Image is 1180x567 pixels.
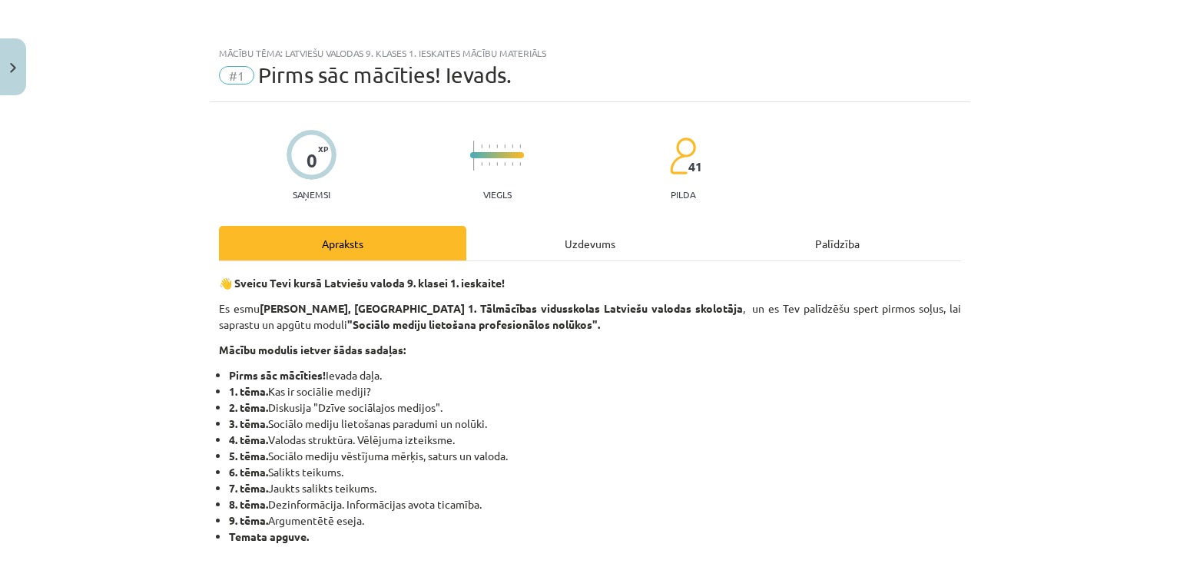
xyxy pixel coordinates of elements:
li: Argumentētē eseja. [229,512,961,529]
img: icon-short-line-57e1e144782c952c97e751825c79c345078a6d821885a25fce030b3d8c18986b.svg [519,144,521,148]
img: icon-short-line-57e1e144782c952c97e751825c79c345078a6d821885a25fce030b3d8c18986b.svg [512,144,513,148]
strong: "Sociālo mediju lietošana profesionālos nolūkos". [347,317,600,331]
img: icon-short-line-57e1e144782c952c97e751825c79c345078a6d821885a25fce030b3d8c18986b.svg [496,144,498,148]
li: Sociālo mediju vēstījuma mērķis, saturs un valoda. [229,448,961,464]
img: icon-short-line-57e1e144782c952c97e751825c79c345078a6d821885a25fce030b3d8c18986b.svg [481,162,482,166]
b: 6. tēma. [229,465,268,479]
span: 41 [688,160,702,174]
b: 8. tēma. [229,497,268,511]
strong: 4. tēma. [229,433,268,446]
strong: [PERSON_NAME], [GEOGRAPHIC_DATA] 1. Tālmācības vidusskolas Latviešu valodas skolotāja [260,301,743,315]
li: Salikts teikums. [229,464,961,480]
li: Ievada daļa. [229,367,961,383]
div: Uzdevums [466,226,714,260]
li: Sociālo mediju lietošanas paradumi un nolūki. [229,416,961,432]
strong: Temata apguve. [229,529,309,543]
strong: 3. tēma. [229,416,268,430]
li: Kas ir sociālie mediji? [229,383,961,400]
p: Viegls [483,189,512,200]
span: XP [318,144,328,153]
strong: Pirms sāc mācīties! [229,368,326,382]
div: 0 [307,150,317,171]
img: icon-short-line-57e1e144782c952c97e751825c79c345078a6d821885a25fce030b3d8c18986b.svg [504,144,505,148]
li: Valodas struktūra. Vēlējuma izteiksme. [229,432,961,448]
strong: Mācību modulis ietver šādas sadaļas: [219,343,406,356]
p: Saņemsi [287,189,336,200]
p: Es esmu , un es Tev palīdzēšu spert pirmos soļus, lai saprastu un apgūtu moduli [219,300,961,333]
img: icon-short-line-57e1e144782c952c97e751825c79c345078a6d821885a25fce030b3d8c18986b.svg [481,144,482,148]
span: Pirms sāc mācīties! Ievads. [258,62,512,88]
img: students-c634bb4e5e11cddfef0936a35e636f08e4e9abd3cc4e673bd6f9a4125e45ecb1.svg [669,137,696,175]
span: #1 [219,66,254,85]
div: Apraksts [219,226,466,260]
li: Diskusija "Dzīve sociālajos medijos". [229,400,961,416]
b: 5. tēma. [229,449,268,463]
li: Dezinformācija. Informācijas avota ticamība. [229,496,961,512]
img: icon-short-line-57e1e144782c952c97e751825c79c345078a6d821885a25fce030b3d8c18986b.svg [504,162,505,166]
b: 7. tēma. [229,481,268,495]
img: icon-short-line-57e1e144782c952c97e751825c79c345078a6d821885a25fce030b3d8c18986b.svg [489,144,490,148]
img: icon-short-line-57e1e144782c952c97e751825c79c345078a6d821885a25fce030b3d8c18986b.svg [512,162,513,166]
img: icon-close-lesson-0947bae3869378f0d4975bcd49f059093ad1ed9edebbc8119c70593378902aed.svg [10,63,16,73]
img: icon-long-line-d9ea69661e0d244f92f715978eff75569469978d946b2353a9bb055b3ed8787d.svg [473,141,475,171]
strong: 👋 Sveicu Tevi kursā Latviešu valoda 9. klasei 1. ieskaite! [219,276,505,290]
div: Mācību tēma: Latviešu valodas 9. klases 1. ieskaites mācību materiāls [219,48,961,58]
p: pilda [671,189,695,200]
b: 9. tēma. [229,513,268,527]
div: Palīdzība [714,226,961,260]
img: icon-short-line-57e1e144782c952c97e751825c79c345078a6d821885a25fce030b3d8c18986b.svg [496,162,498,166]
strong: 2. tēma. [229,400,268,414]
img: icon-short-line-57e1e144782c952c97e751825c79c345078a6d821885a25fce030b3d8c18986b.svg [489,162,490,166]
strong: 1. tēma. [229,384,268,398]
img: icon-short-line-57e1e144782c952c97e751825c79c345078a6d821885a25fce030b3d8c18986b.svg [519,162,521,166]
li: Jaukts salikts teikums. [229,480,961,496]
